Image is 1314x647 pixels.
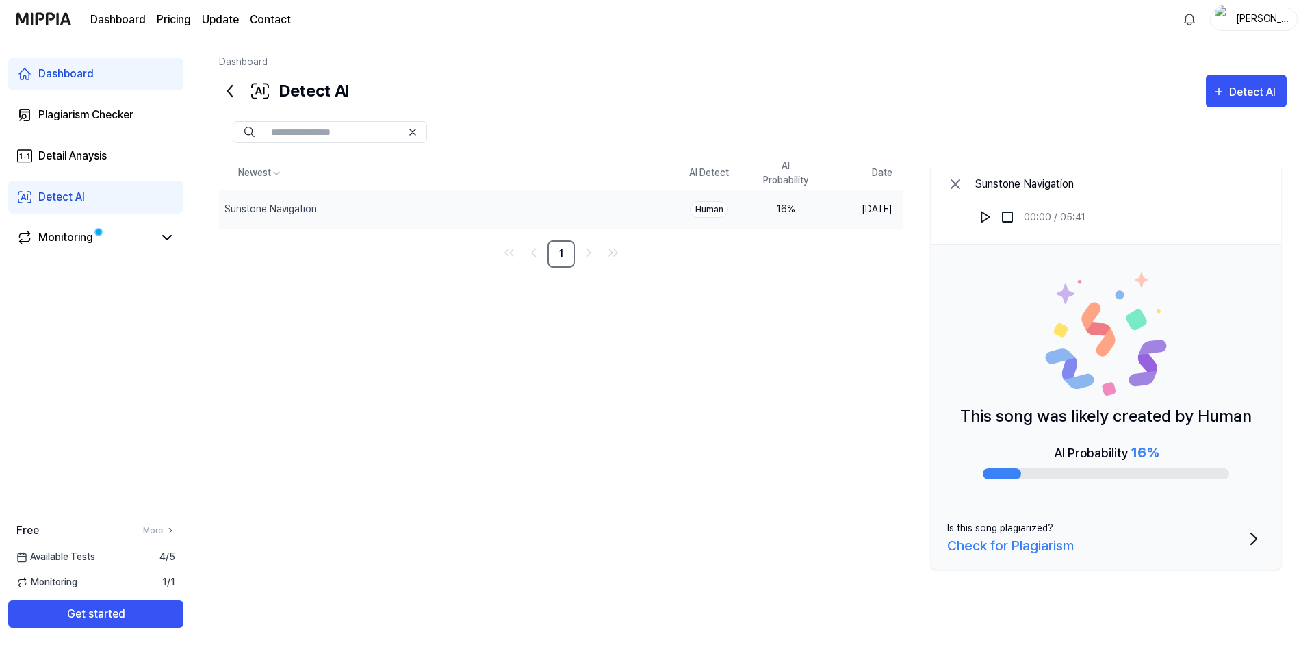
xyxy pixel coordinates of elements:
[8,600,183,628] button: Get started
[224,202,317,216] div: Sunstone Navigation
[578,242,600,264] a: Go to next page
[960,404,1252,429] p: This song was likely created by Human
[1131,444,1159,461] span: 16 %
[1229,84,1280,101] div: Detect AI
[250,12,291,28] a: Contact
[143,524,175,537] a: More
[16,575,77,589] span: Monitoring
[219,56,268,67] a: Dashboard
[8,99,183,131] a: Plagiarism Checker
[747,157,824,190] th: AI Probability
[219,75,348,107] div: Detect AI
[498,242,520,264] a: Go to first page
[547,240,575,268] a: 1
[947,521,1053,535] div: Is this song plagiarized?
[244,127,255,138] img: Search
[975,176,1085,192] div: Sunstone Navigation
[38,107,133,123] div: Plagiarism Checker
[8,181,183,214] a: Detect AI
[159,550,175,564] span: 4 / 5
[758,202,813,216] div: 16 %
[1215,5,1231,33] img: profile
[8,140,183,173] a: Detail Anaysis
[690,201,728,218] div: Human
[38,148,107,164] div: Detail Anaysis
[1181,11,1198,27] img: 알림
[219,240,903,268] nav: pagination
[162,575,175,589] span: 1 / 1
[1044,272,1168,396] img: Human
[202,12,239,28] a: Update
[90,12,146,28] a: Dashboard
[157,12,191,28] a: Pricing
[38,229,93,246] div: Monitoring
[979,210,992,224] img: play
[931,507,1281,570] button: Is this song plagiarized?Check for Plagiarism
[671,157,747,190] th: AI Detect
[1235,11,1289,26] div: [PERSON_NAME]
[1001,210,1014,224] img: stop
[1024,210,1085,225] div: 00:00 / 05:41
[16,229,153,246] a: Monitoring
[16,522,39,539] span: Free
[824,157,903,190] th: Date
[16,550,95,564] span: Available Tests
[947,535,1074,556] div: Check for Plagiarism
[824,190,903,229] td: [DATE]
[1054,442,1159,463] div: AI Probability
[1210,8,1298,31] button: profile[PERSON_NAME]
[523,242,545,264] a: Go to previous page
[38,189,85,205] div: Detect AI
[38,66,94,82] div: Dashboard
[602,242,624,264] a: Go to last page
[1206,75,1287,107] button: Detect AI
[8,58,183,90] a: Dashboard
